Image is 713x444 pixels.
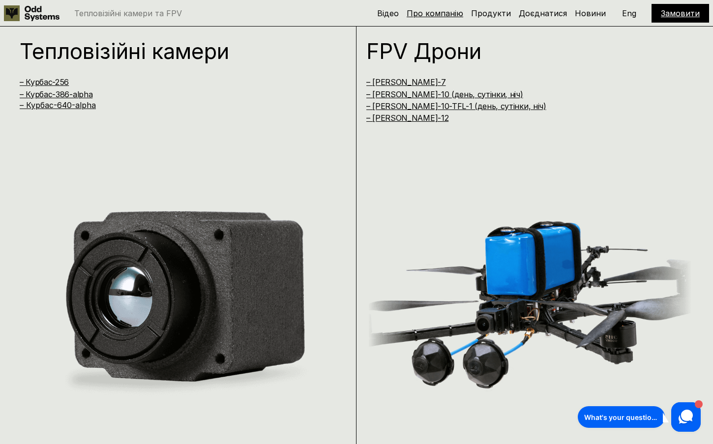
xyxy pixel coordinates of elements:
[622,9,636,17] p: Eng
[471,8,511,18] a: Продукти
[20,77,69,87] a: – Курбас-256
[366,101,546,111] a: – [PERSON_NAME]-10-TFL-1 (день, сутінки, ніч)
[366,77,446,87] a: – [PERSON_NAME]-7
[366,89,523,99] a: – [PERSON_NAME]-10 (день, сутінки, ніч)
[661,8,700,18] a: Замовити
[377,8,399,18] a: Відео
[575,400,703,434] iframe: HelpCrunch
[575,8,606,18] a: Новини
[366,113,448,123] a: – [PERSON_NAME]-12
[20,40,327,62] h1: Тепловізійні камери
[366,40,674,62] h1: FPV Дрони
[20,100,96,110] a: – Курбас-640-alpha
[74,9,182,17] p: Тепловізійні камери та FPV
[20,89,92,99] a: – Курбас-386-alpha
[407,8,463,18] a: Про компанію
[519,8,567,18] a: Доєднатися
